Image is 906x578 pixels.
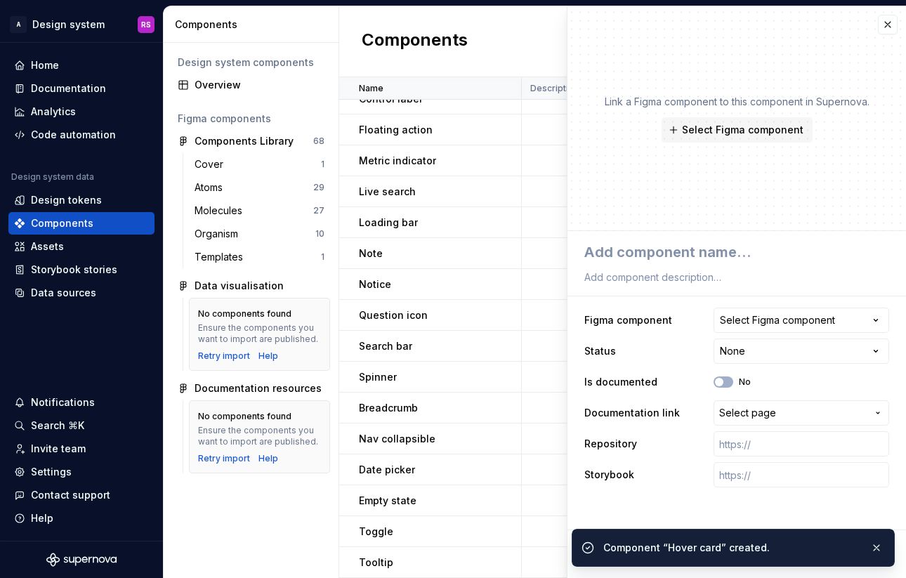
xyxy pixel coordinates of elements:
div: Atoms [195,180,228,195]
p: Name [359,83,383,94]
p: Search bar [359,339,412,353]
div: Design tokens [31,193,102,207]
p: Toggle [359,525,393,539]
div: Search ⌘K [31,419,84,433]
input: https:// [714,431,889,457]
h2: Components [362,29,468,54]
div: Data sources [31,286,96,300]
a: Documentation resources [172,377,330,400]
div: Component “Hover card” created. [603,541,859,555]
div: 10 [315,228,324,239]
a: Cover1 [189,153,330,176]
div: 68 [313,136,324,147]
div: Invite team [31,442,86,456]
div: Molecules [195,204,248,218]
a: Assets [8,235,155,258]
div: Cover [195,157,229,171]
label: Figma component [584,313,672,327]
div: 27 [313,205,324,216]
button: ADesign systemRS [3,9,160,39]
div: Figma components [178,112,324,126]
p: Nav collapsible [359,432,435,446]
button: Search ⌘K [8,414,155,437]
input: https:// [714,462,889,487]
button: Contact support [8,484,155,506]
span: Select Figma component [682,123,803,137]
a: Home [8,54,155,77]
div: Design system components [178,55,324,70]
div: Analytics [31,105,76,119]
span: Select page [719,406,776,420]
a: Code automation [8,124,155,146]
div: No components found [198,411,291,422]
div: 29 [313,182,324,193]
a: Atoms29 [189,176,330,199]
div: Design system [32,18,105,32]
a: Molecules27 [189,199,330,222]
p: Live search [359,185,416,199]
label: No [739,376,751,388]
label: Documentation link [584,406,680,420]
div: No components found [198,308,291,320]
a: Data sources [8,282,155,304]
div: Retry import [198,350,250,362]
button: Help [8,507,155,530]
p: Empty state [359,494,416,508]
div: Data visualisation [195,279,284,293]
p: Breadcrumb [359,401,418,415]
div: Help [31,511,53,525]
p: Description [530,83,579,94]
a: Components Library68 [172,130,330,152]
a: Data visualisation [172,275,330,297]
div: Assets [31,239,64,254]
div: Ensure the components you want to import are published. [198,322,321,345]
button: Notifications [8,391,155,414]
p: Floating action [359,123,433,137]
p: Tooltip [359,556,393,570]
a: Storybook stories [8,258,155,281]
div: Design system data [11,171,94,183]
label: Repository [584,437,637,451]
a: Analytics [8,100,155,123]
div: A [10,16,27,33]
label: Is documented [584,375,657,389]
a: Help [258,350,278,362]
div: 1 [321,251,324,263]
svg: Supernova Logo [46,553,117,567]
div: Contact support [31,488,110,502]
div: RS [141,19,151,30]
div: Ensure the components you want to import are published. [198,425,321,447]
button: Select Figma component [714,308,889,333]
div: Templates [195,250,249,264]
p: Note [359,247,383,261]
a: Settings [8,461,155,483]
a: Organism10 [189,223,330,245]
p: Spinner [359,370,397,384]
p: Loading bar [359,216,418,230]
button: Select page [714,400,889,426]
a: Components [8,212,155,235]
p: Metric indicator [359,154,436,168]
div: Home [31,58,59,72]
div: Select Figma component [720,313,835,327]
button: Retry import [198,453,250,464]
p: Link a Figma component to this component in Supernova. [605,95,869,109]
div: Documentation [31,81,106,96]
div: Overview [195,78,324,92]
a: Design tokens [8,189,155,211]
a: Invite team [8,438,155,460]
button: Select Figma component [662,117,813,143]
a: Overview [172,74,330,96]
div: Components Library [195,134,294,148]
div: 1 [321,159,324,170]
div: Components [31,216,93,230]
div: Components [175,18,333,32]
div: Organism [195,227,244,241]
div: Documentation resources [195,381,322,395]
p: Date picker [359,463,415,477]
p: Notice [359,277,391,291]
div: Notifications [31,395,95,409]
